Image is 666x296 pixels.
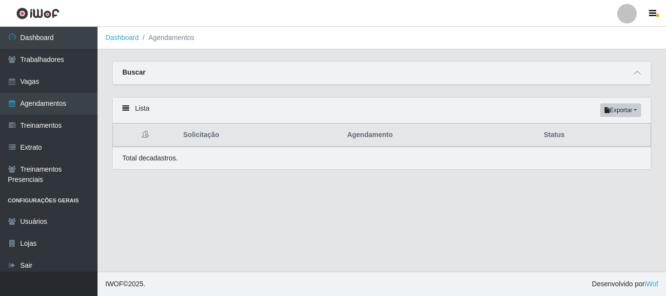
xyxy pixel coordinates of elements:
[16,7,59,20] img: CoreUI Logo
[139,33,195,43] li: Agendamentos
[341,124,538,147] th: Agendamento
[105,34,139,41] a: Dashboard
[122,153,178,163] p: Total de cadastros.
[645,280,658,288] a: iWof
[600,103,641,117] button: Exportar
[122,68,145,76] strong: Buscar
[592,279,658,289] span: Desenvolvido por
[98,27,666,49] nav: breadcrumb
[177,124,341,147] th: Solicitação
[538,124,650,147] th: Status
[113,98,651,123] div: Lista
[105,279,145,289] span: © 2025 .
[105,280,123,288] span: IWOF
